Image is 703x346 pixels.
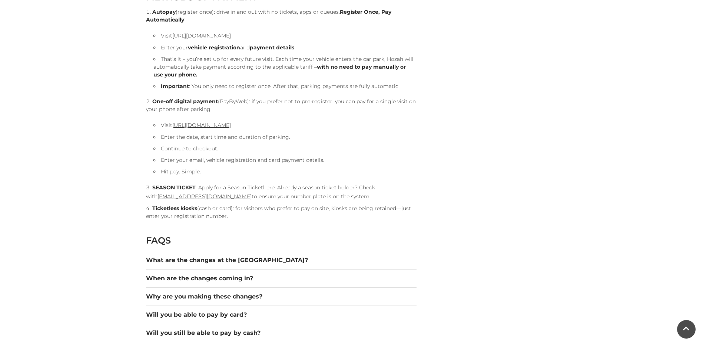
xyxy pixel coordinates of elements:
[188,44,240,51] strong: vehicle registration
[146,256,417,265] button: What are the changes at the [GEOGRAPHIC_DATA]?
[146,292,417,301] button: Why are you making these changes?
[153,156,417,164] li: Enter your email, vehicle registration and card payment details.
[153,31,417,40] li: Visit
[146,8,417,90] li: (register once): drive in and out with no tickets, apps or queues.
[153,55,417,79] li: That’s it – you’re set up for every future visit. Each time your vehicle enters the car park, Hoz...
[152,205,197,212] strong: Ticketless kiosks
[153,44,417,52] li: Enter your and
[146,274,417,283] button: When are the changes coming in?
[250,44,294,51] strong: payment details
[153,168,417,176] li: Hit pay. Simple.
[152,98,218,105] strong: One-off digital payment
[153,121,417,130] li: Visit
[146,235,417,246] h2: FAQS
[157,193,252,200] a: [EMAIL_ADDRESS][DOMAIN_NAME]
[153,82,417,90] li: : You only need to register once. After that, parking payments are fully automatic.
[146,9,391,23] strong: Register Once, Pay Automatically
[146,98,417,176] li: (PayByWeb): if you prefer not to pre-register, you can pay for a single visit on your phone after...
[146,310,417,319] button: Will you be able to pay by card?
[153,133,417,141] li: Enter the date, start time and duration of parking.
[152,9,176,15] strong: Autopay
[146,183,417,201] li: : Apply for a Season Ticket . Already a season ticket holder? Check with to ensure your number pl...
[146,205,417,220] li: (cash or card): for visitors who prefer to pay on site, kiosks are being retained—just enter your...
[161,83,189,89] strong: Important
[263,184,275,191] a: here
[172,32,231,39] a: [URL][DOMAIN_NAME]
[153,145,417,153] li: Continue to checkout.
[172,122,231,128] a: [URL][DOMAIN_NAME]
[146,329,417,337] button: Will you still be able to pay by cash?
[152,184,196,191] strong: SEASON TICKET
